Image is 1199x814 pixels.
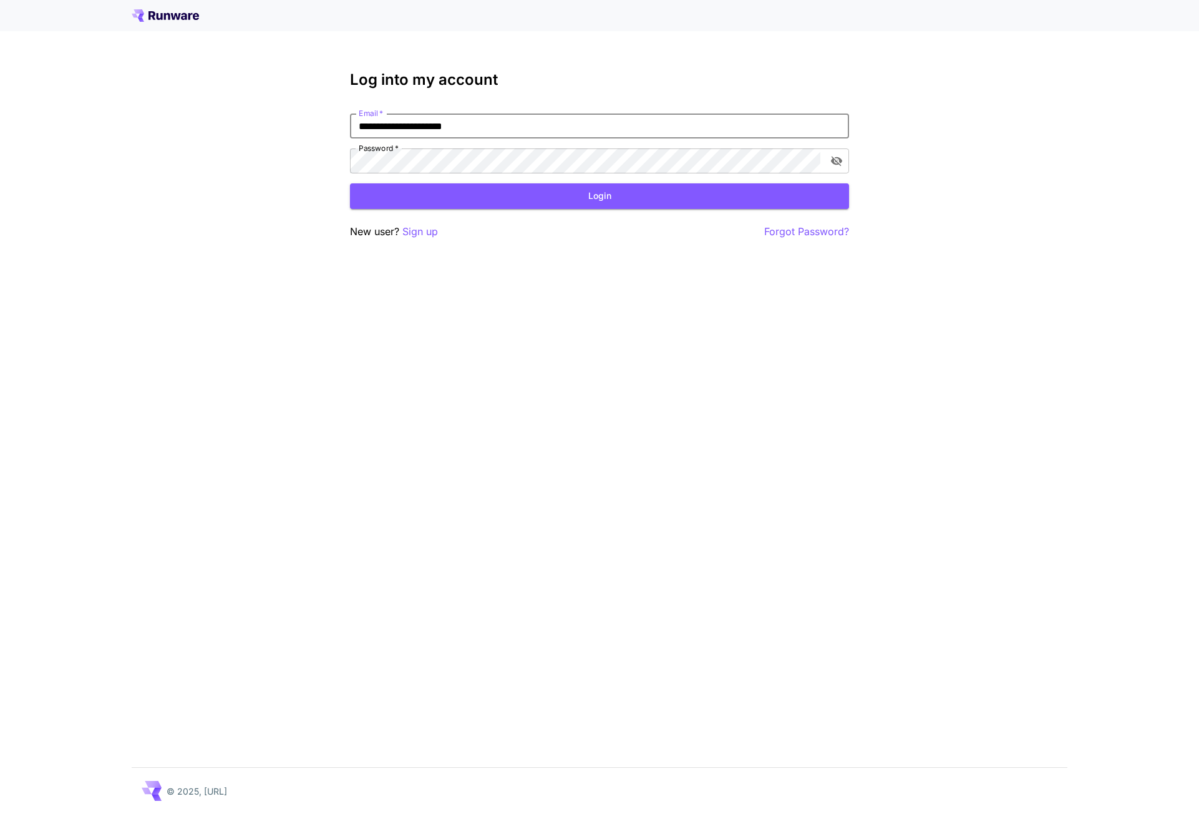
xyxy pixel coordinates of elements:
[764,224,849,240] button: Forgot Password?
[825,150,848,172] button: toggle password visibility
[359,108,383,119] label: Email
[402,224,438,240] button: Sign up
[350,224,438,240] p: New user?
[350,71,849,89] h3: Log into my account
[167,785,227,798] p: © 2025, [URL]
[350,183,849,209] button: Login
[359,143,399,153] label: Password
